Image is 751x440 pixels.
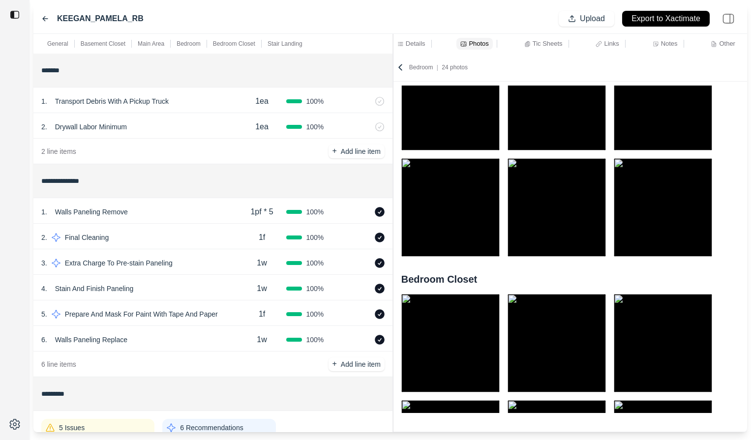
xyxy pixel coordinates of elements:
[401,294,500,392] img: 689b4bcfa168be68cc639416_Bedroomcloset_90_0_0.png
[401,272,739,286] h3: Bedroom Closet
[41,147,76,156] p: 2 line items
[177,40,201,48] p: Bedroom
[57,13,144,25] label: KEEGAN_PAMELA_RB
[51,282,138,295] p: Stain And Finish Paneling
[442,64,468,71] span: 24 photos
[341,359,381,369] p: Add line item
[255,121,269,133] p: 1ea
[718,8,739,29] img: right-panel.svg
[41,335,47,345] p: 6 .
[622,11,710,27] button: Export to Xactimate
[259,232,265,243] p: 1f
[631,13,700,25] p: Export to Xactimate
[306,258,324,268] span: 100 %
[41,122,47,132] p: 2 .
[401,52,500,150] img: 689b4bcf992f980f14db174b_Bedroom_90_0_0.png
[401,158,500,257] img: 689b4bcf992f980f14db174b_Bedroom_90_270_0.png
[257,283,267,294] p: 1w
[41,359,76,369] p: 6 line items
[250,206,273,218] p: 1pf * 5
[51,333,131,347] p: Walls Paneling Replace
[332,358,337,370] p: +
[614,52,712,150] img: 689b4bcf992f980f14db174b_Bedroom_90_180_0.png
[41,96,47,106] p: 1 .
[81,40,125,48] p: Basement Closet
[409,63,468,71] p: Bedroom
[41,233,47,242] p: 2 .
[51,205,132,219] p: Walls Paneling Remove
[213,40,255,48] p: Bedroom Closet
[257,257,267,269] p: 1w
[341,147,381,156] p: Add line item
[661,39,678,48] p: Notes
[580,13,605,25] p: Upload
[306,309,324,319] span: 100 %
[47,40,68,48] p: General
[533,39,563,48] p: Tic Sheets
[508,52,606,150] img: 689b4bcf992f980f14db174b_Bedroom_90_90_0.png
[138,40,164,48] p: Main Area
[332,146,337,157] p: +
[614,158,712,257] img: 689b4bcf992f980f14db174b_Bedroom_90_0_-90.png
[469,39,488,48] p: Photos
[257,334,267,346] p: 1w
[406,39,425,48] p: Details
[559,11,614,27] button: Upload
[719,39,735,48] p: Other
[10,10,20,20] img: toggle sidebar
[61,307,222,321] p: Prepare And Mask For Paint With Tape And Paper
[61,231,113,244] p: Final Cleaning
[259,308,265,320] p: 1f
[614,294,712,392] img: 689b4bcfa168be68cc639416_Bedroomcloset_90_180_0.png
[433,64,442,71] span: |
[604,39,619,48] p: Links
[41,309,47,319] p: 5 .
[51,120,131,134] p: Drywall Labor Minimum
[329,357,385,371] button: +Add line item
[508,294,606,392] img: 689b4bcfa168be68cc639416_Bedroomcloset_90_90_0.png
[180,423,243,433] p: 6 Recommendations
[306,233,324,242] span: 100 %
[306,96,324,106] span: 100 %
[59,423,85,433] p: 5 Issues
[306,207,324,217] span: 100 %
[306,284,324,293] span: 100 %
[268,40,302,48] p: Stair Landing
[41,284,47,293] p: 4 .
[61,256,177,270] p: Extra Charge To Pre-stain Paneling
[41,258,47,268] p: 3 .
[306,122,324,132] span: 100 %
[255,95,269,107] p: 1ea
[329,145,385,158] button: +Add line item
[306,335,324,345] span: 100 %
[41,207,47,217] p: 1 .
[508,158,606,257] img: 689b4bcf992f980f14db174b_Bedroom_90_0_90.png
[51,94,173,108] p: Transport Debris With A Pickup Truck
